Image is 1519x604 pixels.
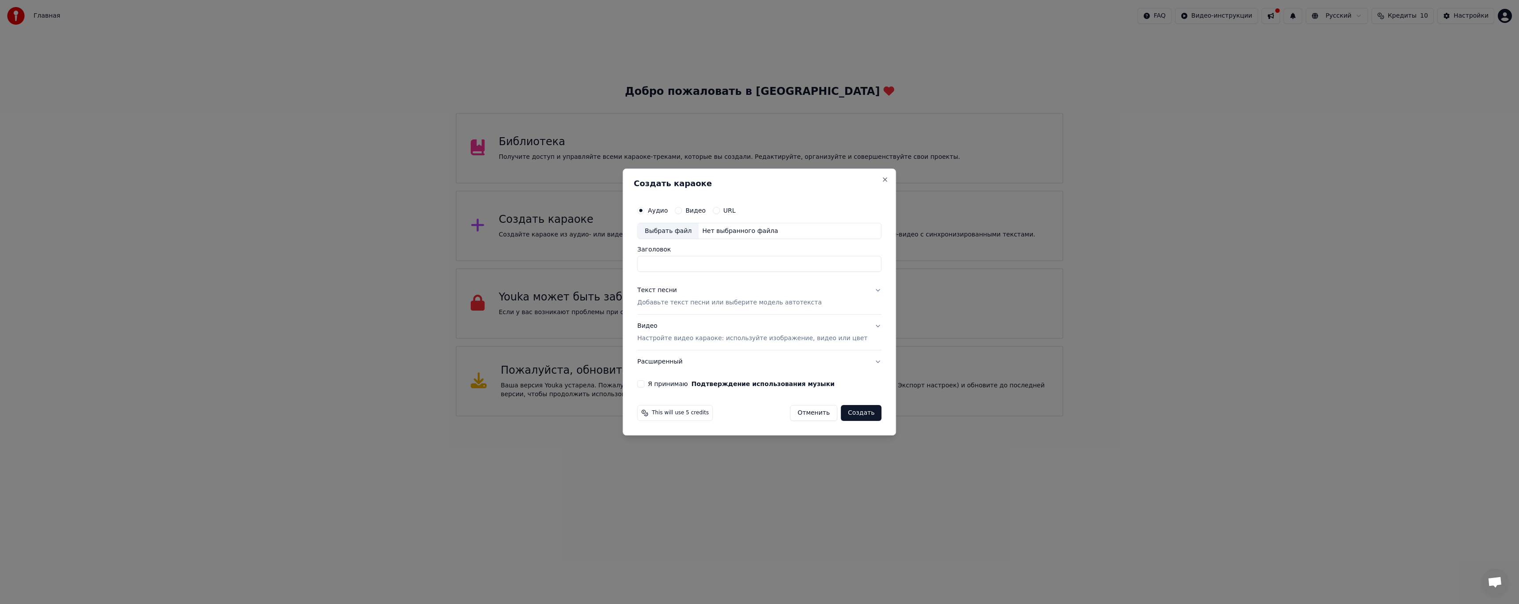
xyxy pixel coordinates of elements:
button: Я принимаю [691,381,835,387]
div: Текст песни [637,286,677,295]
button: Отменить [790,405,837,421]
div: Выбрать файл [638,223,699,239]
h2: Создать караоке [634,180,885,188]
label: Я принимаю [648,381,835,387]
div: Видео [637,322,867,343]
label: Заголовок [637,247,881,253]
label: URL [723,207,736,214]
button: Создать [841,405,881,421]
label: Видео [685,207,706,214]
button: Расширенный [637,350,881,373]
button: Текст песниДобавьте текст песни или выберите модель автотекста [637,279,881,315]
span: This will use 5 credits [652,409,709,416]
button: ВидеоНастройте видео караоке: используйте изображение, видео или цвет [637,315,881,350]
div: Нет выбранного файла [699,227,782,236]
p: Добавьте текст песни или выберите модель автотекста [637,299,822,308]
label: Аудио [648,207,668,214]
p: Настройте видео караоке: используйте изображение, видео или цвет [637,334,867,343]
